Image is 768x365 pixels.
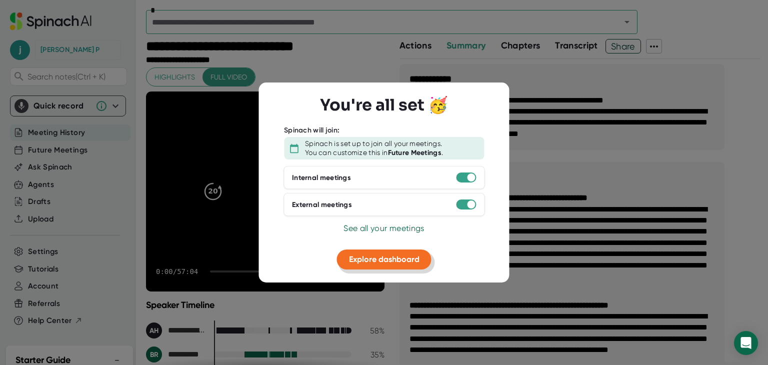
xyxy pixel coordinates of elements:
span: Explore dashboard [349,254,419,264]
div: Spinach will join: [284,126,339,135]
b: Future Meetings [388,148,442,157]
div: Open Intercom Messenger [734,331,758,355]
span: See all your meetings [343,223,424,233]
div: Spinach is set up to join all your meetings. [305,139,442,148]
div: External meetings [292,200,352,209]
button: Explore dashboard [337,249,431,269]
div: You can customize this in . [305,148,443,157]
button: See all your meetings [343,222,424,234]
h3: You're all set 🥳 [320,95,448,114]
div: Internal meetings [292,173,351,182]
